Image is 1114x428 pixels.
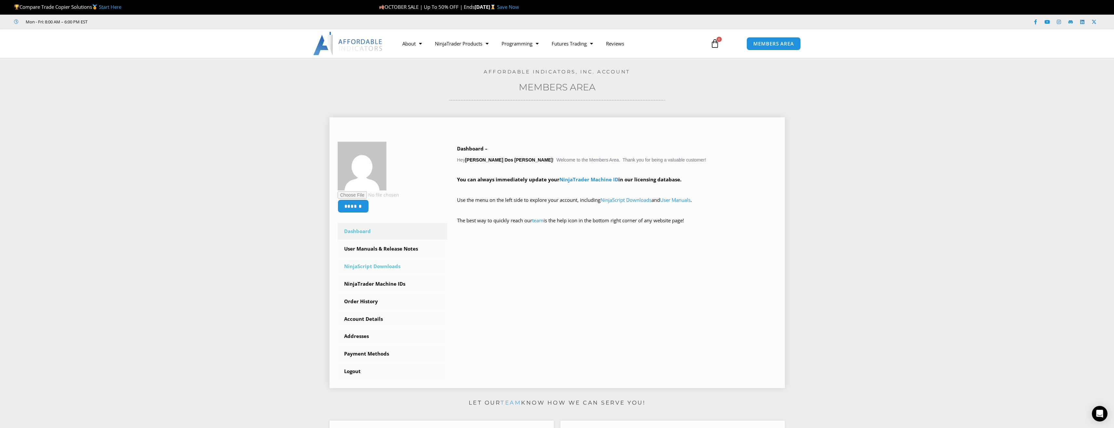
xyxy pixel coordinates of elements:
strong: [PERSON_NAME] Dos [PERSON_NAME] [465,157,553,162]
a: Futures Trading [545,36,599,51]
p: Use the menu on the left side to explore your account, including and . [457,196,777,214]
strong: You can always immediately update your in our licensing database. [457,176,681,183]
img: c39c8ddedc70301cf1980d047c64a80624ce35373e3bf1909ba5ef880e14724a [338,142,386,190]
p: The best way to quickly reach our is the help icon in the bottom right corner of any website page! [457,216,777,234]
a: Addresses [338,328,448,345]
a: Reviews [599,36,631,51]
a: Payment Methods [338,345,448,362]
span: Compare Trade Copier Solutions [14,4,121,10]
img: 🍂 [379,5,384,9]
a: User Manuals & Release Notes [338,240,448,257]
a: MEMBERS AREA [746,37,801,50]
a: team [501,399,521,406]
iframe: Customer reviews powered by Trustpilot [97,19,194,25]
b: Dashboard – [457,145,488,152]
span: Mon - Fri: 8:00 AM – 6:00 PM EST [24,18,87,26]
a: NinjaScript Downloads [338,258,448,275]
a: Dashboard [338,223,448,240]
div: Hey ! Welcome to the Members Area. Thank you for being a valuable customer! [457,144,777,234]
a: team [532,217,544,224]
nav: Menu [396,36,703,51]
img: 🥇 [92,5,97,9]
a: Members Area [519,82,596,93]
a: 0 [701,34,729,53]
strong: [DATE] [475,4,497,10]
span: MEMBERS AREA [753,41,794,46]
a: NinjaTrader Machine IDs [338,276,448,292]
a: NinjaScript Downloads [600,197,651,203]
a: Account Details [338,311,448,328]
a: Logout [338,363,448,380]
a: Programming [495,36,545,51]
img: LogoAI | Affordable Indicators – NinjaTrader [313,32,383,55]
div: Open Intercom Messenger [1092,406,1107,422]
a: NinjaTrader Machine ID [559,176,618,183]
nav: Account pages [338,223,448,380]
img: 🏆 [14,5,19,9]
a: Order History [338,293,448,310]
span: 0 [717,37,722,42]
a: NinjaTrader Products [428,36,495,51]
p: Let our know how we can serve you! [329,398,785,408]
a: About [396,36,428,51]
img: ⌛ [490,5,495,9]
a: Affordable Indicators, Inc. Account [484,69,630,75]
a: Save Now [497,4,519,10]
span: OCTOBER SALE | Up To 50% OFF | Ends [379,4,475,10]
a: Start Here [99,4,121,10]
a: User Manuals [660,197,691,203]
